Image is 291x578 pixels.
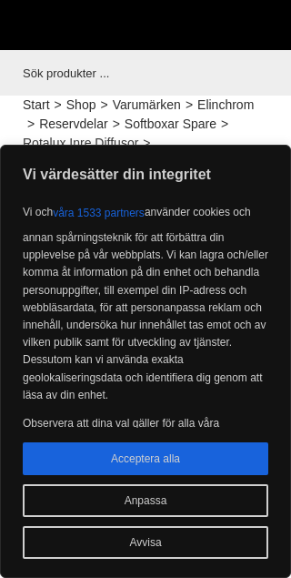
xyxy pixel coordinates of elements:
[23,96,50,115] a: Start
[113,96,181,115] a: Varumärken
[186,96,193,115] span: >
[39,115,107,134] a: Reservdelar
[55,96,62,115] span: >
[53,197,145,229] button: våra 1533 partners
[1,164,290,186] p: Vi värdesätter din integritet
[221,115,228,134] span: >
[23,526,268,559] button: Avvisa
[23,442,268,475] button: Acceptera alla
[27,115,35,134] span: >
[100,96,107,115] span: >
[23,484,268,517] button: Anpassa
[23,415,268,537] p: Observera att dina val gäller för alla våra underdomäner. När du har gett ditt samtycke kommer en...
[125,115,216,134] a: Softboxar Spare
[197,96,254,115] a: Elinchrom
[66,96,96,115] a: Shop
[143,134,150,153] span: >
[113,115,120,134] span: >
[14,50,268,96] input: Sök produkter ...
[23,197,268,404] p: Vi och använder cookies och annan spårningsteknik för att förbättra din upplevelse på vår webbpla...
[23,134,138,153] a: Rotalux Inre Diffusor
